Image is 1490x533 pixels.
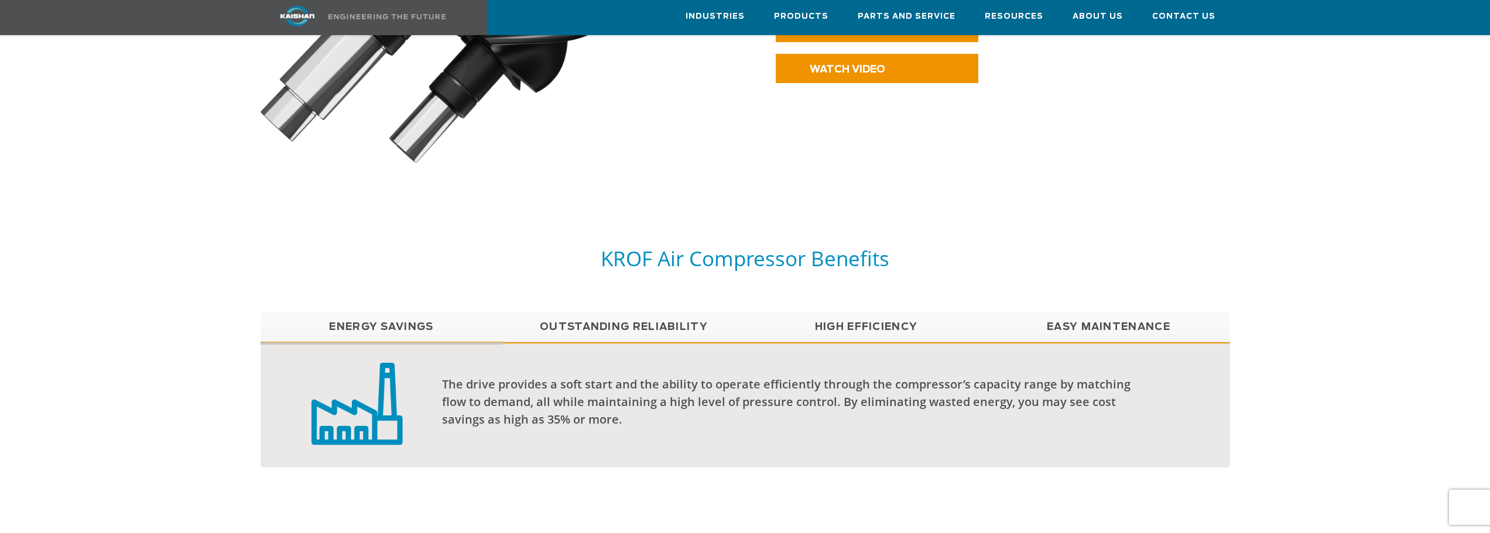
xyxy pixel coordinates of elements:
a: Industries [686,1,745,32]
img: low capital investment badge [311,361,403,445]
span: WATCH VIDEO [810,64,885,74]
a: Parts and Service [858,1,955,32]
a: High Efficiency [745,312,988,342]
div: Energy Savings [261,342,1230,467]
span: About Us [1073,10,1123,23]
span: Parts and Service [858,10,955,23]
a: Contact Us [1152,1,1215,32]
a: Resources [985,1,1043,32]
a: Energy Savings [261,312,503,342]
img: Engineering the future [328,14,446,19]
img: kaishan logo [254,6,341,26]
a: Outstanding Reliability [503,312,745,342]
span: Products [774,10,828,23]
a: WATCH VIDEO [776,54,978,83]
span: Resources [985,10,1043,23]
a: Products [774,1,828,32]
a: About Us [1073,1,1123,32]
span: Industries [686,10,745,23]
a: Easy Maintenance [988,312,1230,342]
h5: KROF Air Compressor Benefits [261,245,1230,271]
span: Contact Us [1152,10,1215,23]
div: The drive provides a soft start and the ability to operate efficiently through the compressor’s c... [442,376,1152,428]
